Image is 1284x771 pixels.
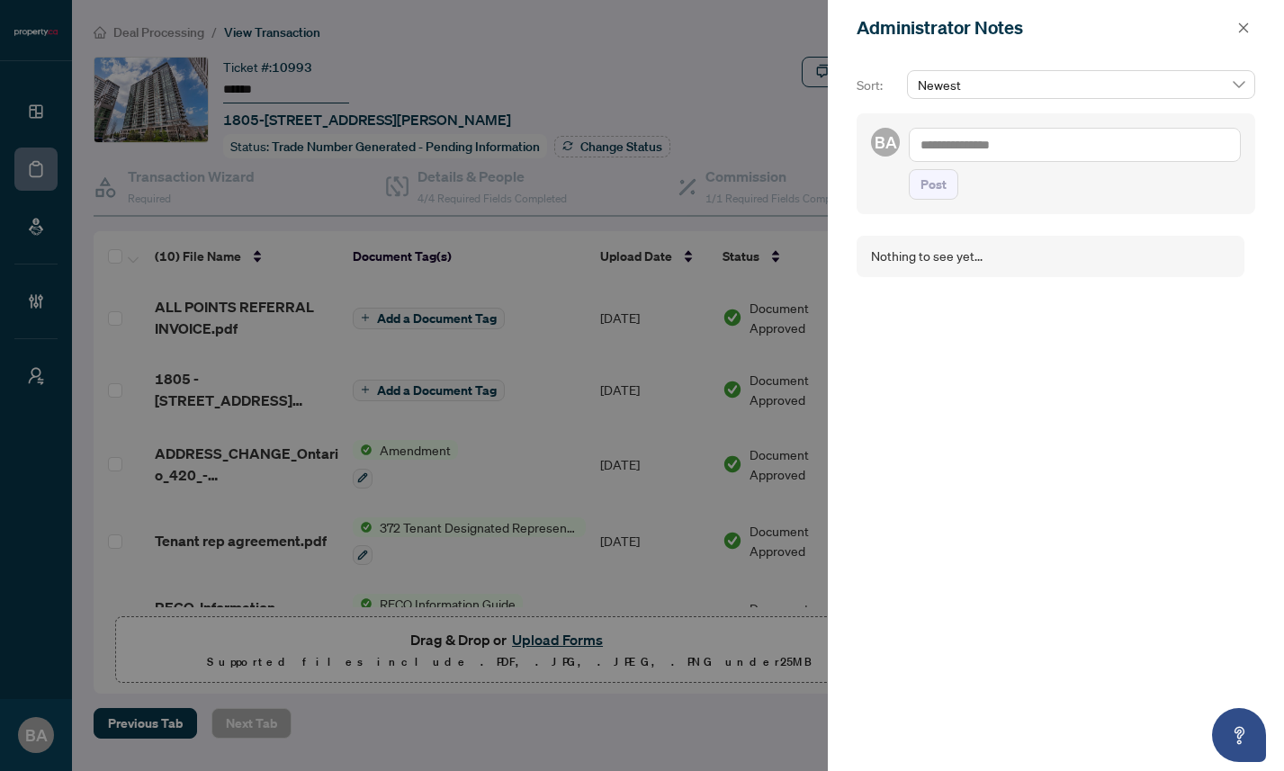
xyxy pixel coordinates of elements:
div: Administrator Notes [857,14,1232,41]
p: Sort: [857,76,900,95]
span: Newest [918,71,1244,98]
button: Post [909,169,958,200]
div: Nothing to see yet... [871,247,983,266]
span: close [1237,22,1250,34]
button: Open asap [1212,708,1266,762]
span: BA [875,130,897,155]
